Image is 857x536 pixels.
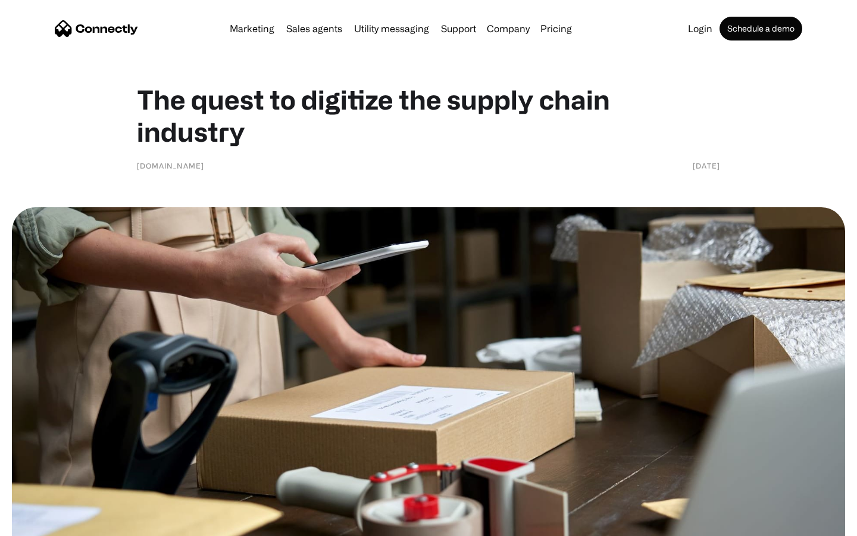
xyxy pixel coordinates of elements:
[436,24,481,33] a: Support
[137,83,720,148] h1: The quest to digitize the supply chain industry
[282,24,347,33] a: Sales agents
[137,160,204,172] div: [DOMAIN_NAME]
[225,24,279,33] a: Marketing
[536,24,577,33] a: Pricing
[349,24,434,33] a: Utility messaging
[720,17,802,40] a: Schedule a demo
[487,20,530,37] div: Company
[24,515,71,532] ul: Language list
[693,160,720,172] div: [DATE]
[683,24,717,33] a: Login
[12,515,71,532] aside: Language selected: English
